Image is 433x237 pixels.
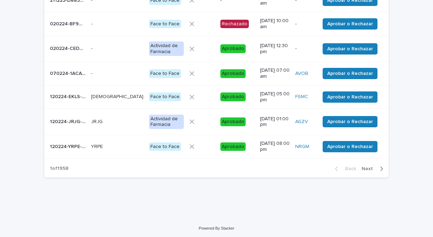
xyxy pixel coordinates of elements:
p: - [295,21,314,27]
button: Back [329,166,359,172]
div: Actividad de Farmacia [149,41,184,56]
div: Aprobado [220,69,246,78]
p: - [295,46,314,52]
button: Aprobar o Rechazar [323,18,377,30]
button: Aprobar o Rechazar [323,43,377,55]
p: JRJG [91,117,104,125]
div: Aprobado [220,44,246,53]
p: 020224-BF9DE0 [50,20,87,27]
a: FSMC [295,94,308,100]
p: [DATE] 07:00 am [260,68,290,79]
p: [DATE] 05:00 pm [260,91,290,103]
p: [DATE] 08:00 pm [260,141,290,153]
p: [DATE] 10:00 am [260,18,290,30]
p: 120224-YRPE-B609FD [50,142,87,150]
div: Rechazado [220,20,249,28]
p: YRPE [91,142,104,150]
p: 020224-CEDCEC [50,44,87,52]
tr: 070224-1ACA33070224-1ACA33 -- Face to FaceAprobado[DATE] 07:00 amAVOB Aprobar o Rechazar [44,62,389,85]
div: Face to Face [149,20,181,28]
p: - [91,20,94,27]
div: Actividad de Farmacia [149,115,184,129]
p: [DATE] 12:30 pm [260,43,290,55]
p: 120224-JRJG-D1289B [50,117,87,125]
span: Next [362,166,377,171]
tr: 020224-CEDCEC020224-CEDCEC -- Actividad de FarmaciaAprobado[DATE] 12:30 pm-Aprobar o Rechazar [44,36,389,62]
div: Face to Face [149,92,181,101]
span: Aprobar o Rechazar [327,143,373,150]
div: Face to Face [149,69,181,78]
button: Aprobar o Rechazar [323,116,377,127]
span: Aprobar o Rechazar [327,45,373,52]
tr: 020224-BF9DE0020224-BF9DE0 -- Face to FaceRechazado[DATE] 10:00 am-Aprobar o Rechazar [44,12,389,36]
a: NRGM [295,144,309,150]
p: 1 of 1958 [44,160,74,177]
a: AGZV [295,119,308,125]
span: Aprobar o Rechazar [327,94,373,101]
a: Powered By Stacker [199,226,234,230]
button: Aprobar o Rechazar [323,91,377,103]
span: Aprobar o Rechazar [327,20,373,27]
span: Back [341,166,356,171]
p: [DATE] 01:00 pm [260,116,290,128]
tr: 120224-EKLS-E676FB120224-EKLS-E676FB [DEMOGRAPHIC_DATA][DEMOGRAPHIC_DATA] Face to FaceAprobado[DA... [44,85,389,109]
span: Aprobar o Rechazar [327,70,373,77]
button: Aprobar o Rechazar [323,68,377,79]
p: [DEMOGRAPHIC_DATA] [91,92,145,100]
p: - [91,69,94,77]
button: Aprobar o Rechazar [323,141,377,152]
p: - [91,44,94,52]
p: 070224-1ACA33 [50,69,87,77]
div: Aprobado [220,142,246,151]
p: 120224-EKLS-E676FB [50,92,87,100]
div: Face to Face [149,142,181,151]
div: Aprobado [220,117,246,126]
button: Next [359,166,389,172]
tr: 120224-JRJG-D1289B120224-JRJG-D1289B JRJGJRJG Actividad de FarmaciaAprobado[DATE] 01:00 pmAGZV Ap... [44,109,389,135]
a: AVOB [295,71,308,77]
div: Aprobado [220,92,246,101]
span: Aprobar o Rechazar [327,118,373,125]
tr: 120224-YRPE-B609FD120224-YRPE-B609FD YRPEYRPE Face to FaceAprobado[DATE] 08:00 pmNRGM Aprobar o R... [44,135,389,159]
